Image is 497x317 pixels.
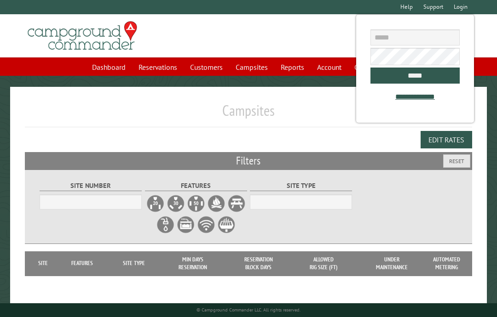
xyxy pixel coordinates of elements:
[230,58,273,76] a: Campsites
[207,194,225,213] label: Firepit
[29,251,57,276] th: Site
[25,152,472,170] h2: Filters
[133,58,183,76] a: Reservations
[428,251,465,276] th: Automated metering
[108,251,160,276] th: Site Type
[443,154,470,168] button: Reset
[197,215,215,234] label: WiFi Service
[250,181,352,191] label: Site Type
[275,58,310,76] a: Reports
[349,58,411,76] a: Communications
[312,58,347,76] a: Account
[167,194,185,213] label: 30A Electrical Hookup
[57,251,108,276] th: Features
[25,102,472,127] h1: Campsites
[196,307,301,313] small: © Campground Commander LLC. All rights reserved.
[25,18,140,54] img: Campground Commander
[187,194,205,213] label: 50A Electrical Hookup
[291,251,356,276] th: Allowed Rig Size (ft)
[146,194,165,213] label: 20A Electrical Hookup
[421,131,472,148] button: Edit Rates
[356,251,428,276] th: Under Maintenance
[156,215,175,234] label: Water Hookup
[87,58,131,76] a: Dashboard
[160,251,225,276] th: Min Days Reservation
[217,215,236,234] label: Grill
[185,58,228,76] a: Customers
[177,215,195,234] label: Sewer Hookup
[145,181,247,191] label: Features
[227,194,246,213] label: Picnic Table
[226,251,291,276] th: Reservation Block Days
[40,181,142,191] label: Site Number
